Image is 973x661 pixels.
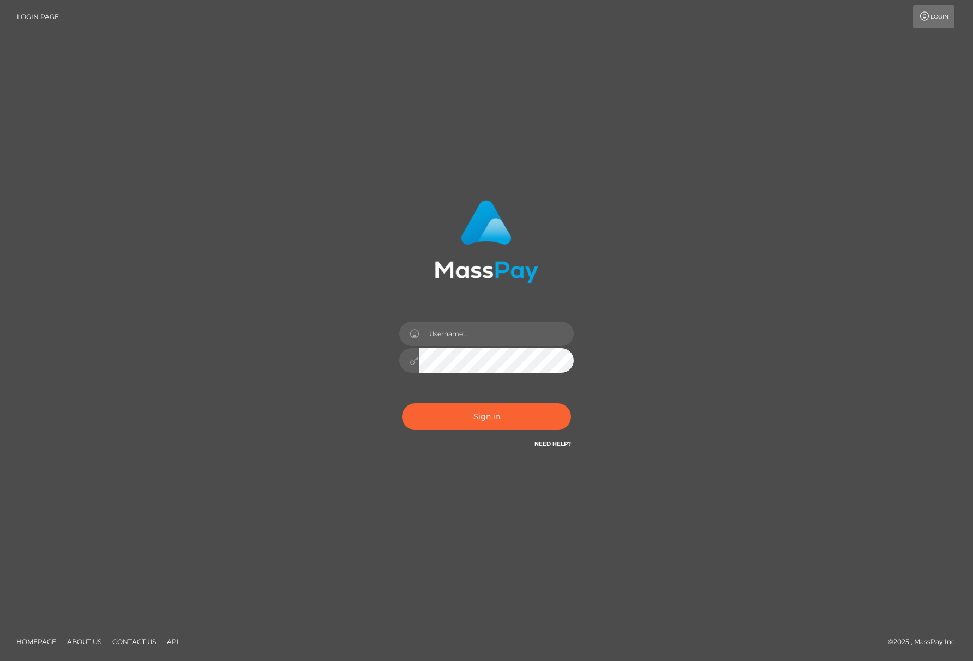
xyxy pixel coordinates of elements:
[63,633,106,650] a: About Us
[12,633,61,650] a: Homepage
[163,633,183,650] a: API
[913,5,954,28] a: Login
[435,200,538,283] img: MassPay Login
[402,403,571,430] button: Sign in
[419,322,574,346] input: Username...
[888,636,965,648] div: © 2025 , MassPay Inc.
[534,440,571,447] a: Need Help?
[108,633,160,650] a: Contact Us
[17,5,59,28] a: Login Page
